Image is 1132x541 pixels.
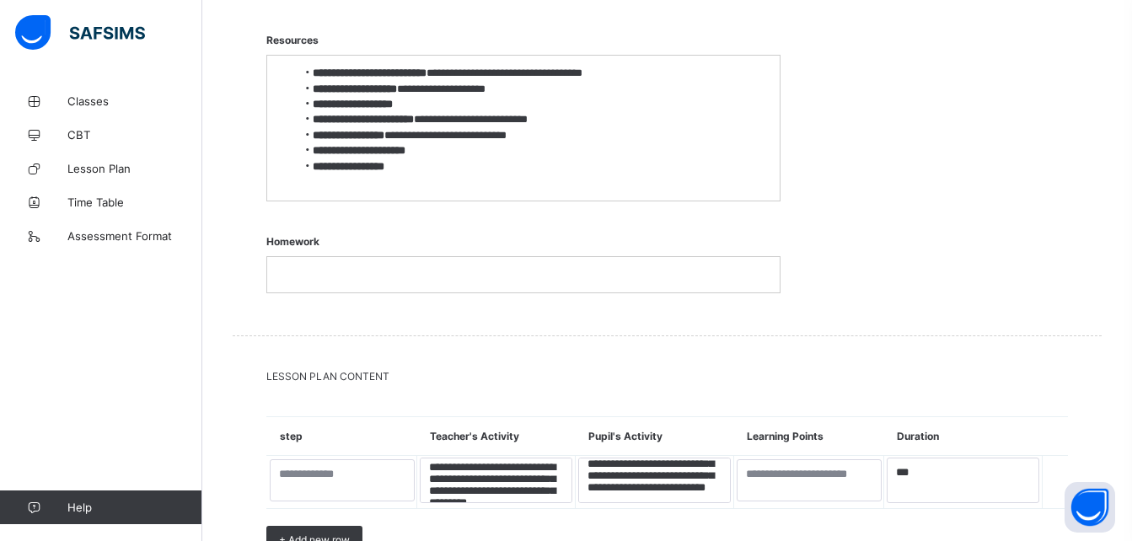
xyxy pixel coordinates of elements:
th: Learning Points [734,417,884,456]
th: Pupil's Activity [576,417,734,456]
span: Assessment Format [67,229,202,243]
button: Open asap [1065,482,1115,533]
span: Resources [266,25,781,55]
img: safsims [15,15,145,51]
span: Classes [67,94,202,108]
span: LESSON PLAN CONTENT [266,370,1068,383]
span: Lesson Plan [67,162,202,175]
span: Help [67,501,201,514]
th: Teacher's Activity [417,417,576,456]
span: Homework [266,227,781,256]
th: Duration [884,417,1043,456]
span: Time Table [67,196,202,209]
span: CBT [67,128,202,142]
th: step [267,417,417,456]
